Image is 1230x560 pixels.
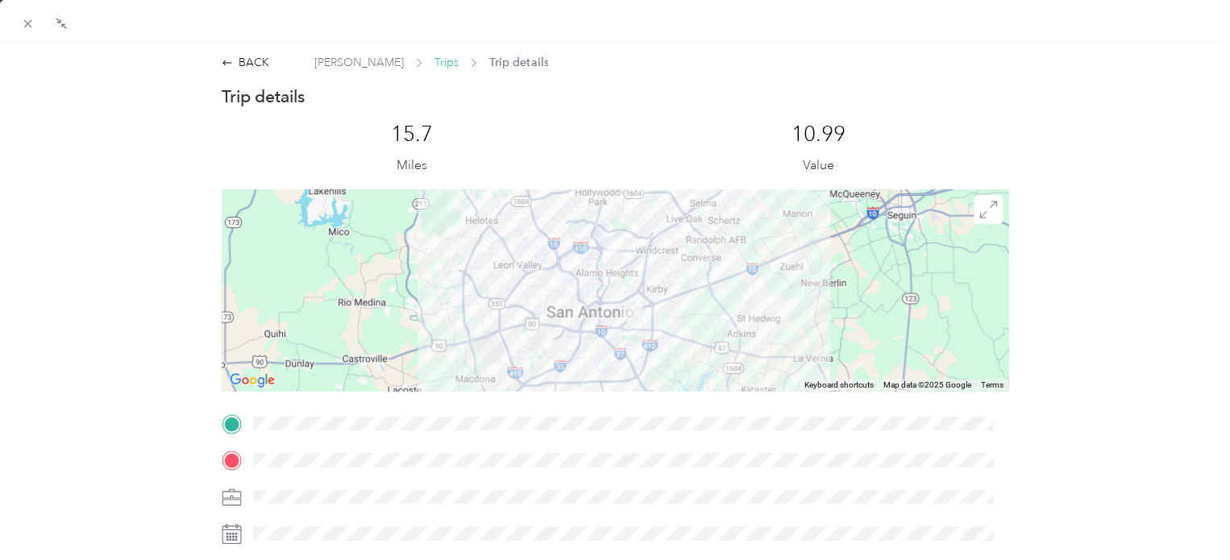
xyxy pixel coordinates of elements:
[226,370,279,391] img: Google
[390,122,432,147] p: 15.7
[226,370,279,391] a: Open this area in Google Maps (opens a new window)
[803,156,834,176] p: Value
[434,54,459,71] span: Trips
[804,380,874,391] button: Keyboard shortcuts
[981,380,1004,389] a: Terms (opens in new tab)
[314,54,404,71] span: [PERSON_NAME]
[222,54,269,71] div: BACK
[883,380,971,389] span: Map data ©2025 Google
[1140,470,1230,560] iframe: Everlance-gr Chat Button Frame
[792,122,846,147] p: 10.99
[396,156,426,176] p: Miles
[489,54,548,71] span: Trip details
[222,85,305,108] p: Trip details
